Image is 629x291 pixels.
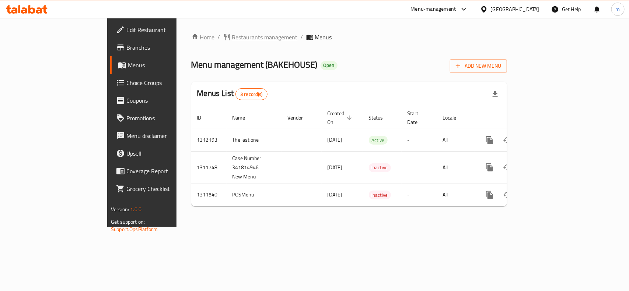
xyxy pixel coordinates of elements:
span: Vendor [288,113,313,122]
td: The last one [227,129,282,151]
span: Name [233,113,255,122]
span: 1.0.0 [130,205,141,214]
span: Grocery Checklist [126,184,206,193]
div: [GEOGRAPHIC_DATA] [491,5,539,13]
span: Choice Groups [126,78,206,87]
span: Get support on: [111,217,145,227]
span: Version: [111,205,129,214]
li: / [218,33,220,42]
button: Change Status [499,186,516,204]
span: Status [369,113,393,122]
span: ID [197,113,211,122]
td: Case Number 341814946 - New Menu [227,151,282,184]
td: - [402,129,437,151]
a: Choice Groups [110,74,212,92]
span: Start Date [408,109,428,127]
a: Menu disclaimer [110,127,212,145]
span: Inactive [369,163,391,172]
th: Actions [475,107,558,129]
nav: breadcrumb [191,33,507,42]
h2: Menus List [197,88,268,100]
span: m [616,5,620,13]
div: Open [321,61,338,70]
span: Open [321,62,338,68]
td: POSMenu [227,184,282,206]
span: [DATE] [328,190,343,199]
span: [DATE] [328,163,343,172]
a: Restaurants management [223,33,298,42]
button: Change Status [499,159,516,176]
table: enhanced table [191,107,558,206]
a: Edit Restaurant [110,21,212,39]
span: Coverage Report [126,167,206,175]
span: [DATE] [328,135,343,145]
td: - [402,184,437,206]
a: Menus [110,56,212,74]
button: Change Status [499,131,516,149]
li: / [301,33,303,42]
span: Coupons [126,96,206,105]
td: All [437,129,475,151]
td: All [437,151,475,184]
a: Coupons [110,92,212,109]
a: Upsell [110,145,212,162]
td: - [402,151,437,184]
span: Active [369,136,388,145]
span: Inactive [369,191,391,199]
span: Promotions [126,114,206,123]
button: more [481,186,499,204]
span: Created On [328,109,354,127]
a: Promotions [110,109,212,127]
span: Edit Restaurant [126,25,206,34]
a: Branches [110,39,212,56]
div: Menu-management [411,5,456,14]
a: Coverage Report [110,162,212,180]
span: Menu management ( BAKEHOUSE ) [191,56,318,73]
a: Support.OpsPlatform [111,224,158,234]
button: more [481,159,499,176]
span: 3 record(s) [236,91,267,98]
span: Restaurants management [232,33,298,42]
div: Export file [486,85,504,103]
span: Branches [126,43,206,52]
span: Add New Menu [456,61,501,71]
span: Menus [128,61,206,70]
button: Add New Menu [450,59,507,73]
a: Grocery Checklist [110,180,212,198]
span: Locale [443,113,466,122]
span: Menus [315,33,332,42]
span: Menu disclaimer [126,131,206,140]
span: Upsell [126,149,206,158]
button: more [481,131,499,149]
td: All [437,184,475,206]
